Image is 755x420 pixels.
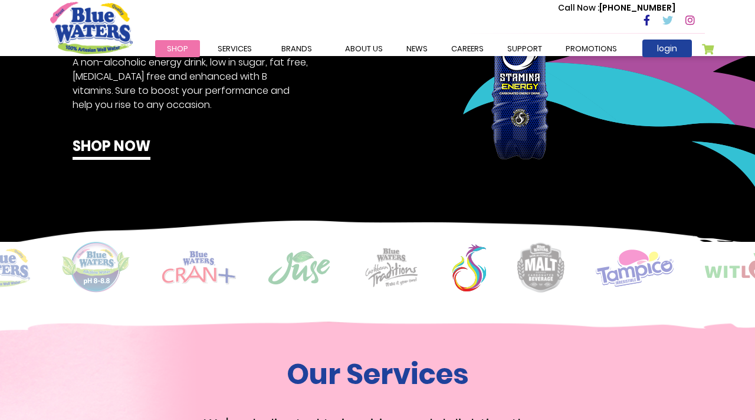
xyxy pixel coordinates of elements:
img: logo [267,250,331,286]
a: Shop now [73,136,150,160]
img: logo [517,242,564,293]
a: careers [439,40,495,57]
p: [PHONE_NUMBER] [558,2,675,14]
h1: Our Services [192,357,563,392]
img: logo [61,242,130,293]
a: about us [333,40,395,57]
a: store logo [50,2,133,54]
span: Brands [281,43,312,54]
span: Shop [167,43,188,54]
a: support [495,40,554,57]
img: logo [452,244,486,291]
img: logo [362,247,421,288]
span: Call Now : [558,2,599,14]
a: login [642,40,692,57]
a: News [395,40,439,57]
img: logo [162,251,236,284]
p: “Stamina Energy – Rise to the Occasion” A non-alcoholic energy drink, low in sugar, fat free, [ME... [73,27,310,112]
img: logo [596,248,674,287]
span: Services [218,43,252,54]
a: Promotions [554,40,629,57]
